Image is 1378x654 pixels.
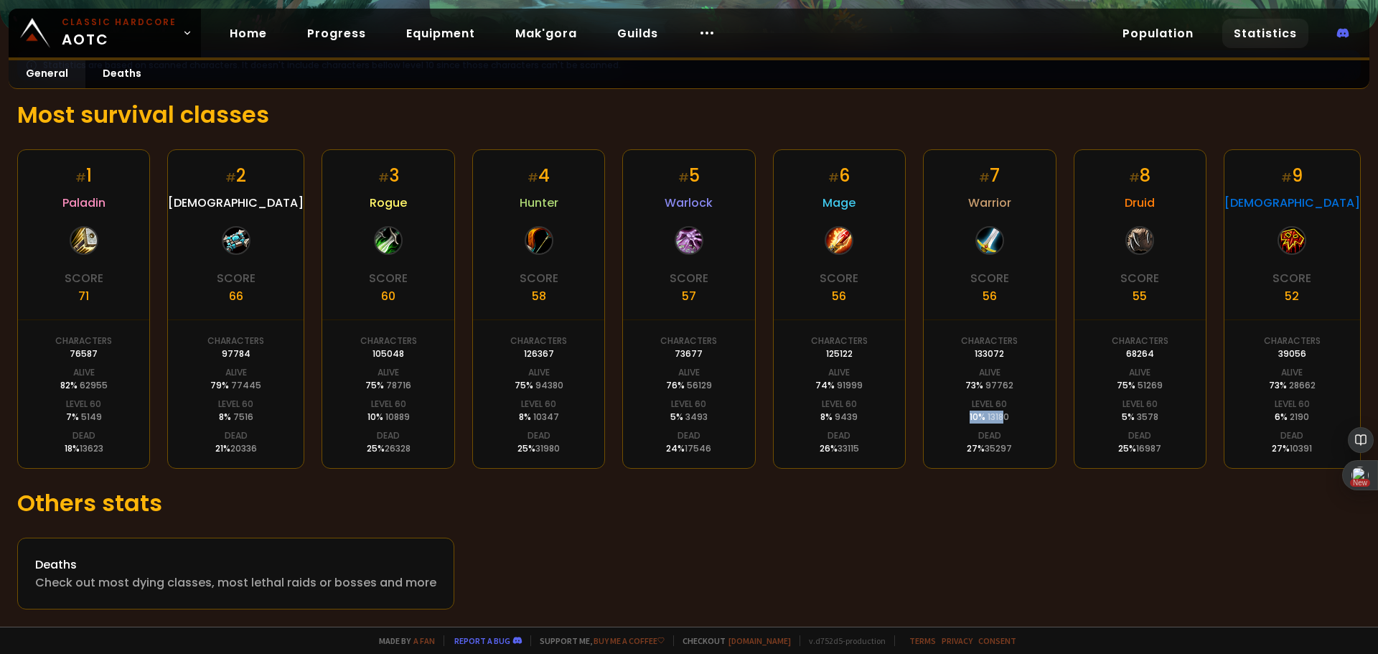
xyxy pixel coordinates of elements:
[370,194,407,212] span: Rogue
[231,379,261,391] span: 77445
[811,335,868,347] div: Characters
[65,442,103,455] div: 18 %
[35,556,436,574] div: Deaths
[678,429,700,442] div: Dead
[970,269,1009,287] div: Score
[75,163,92,188] div: 1
[528,163,550,188] div: 4
[837,379,863,391] span: 91999
[1289,379,1316,391] span: 28662
[62,16,177,29] small: Classic Hardcore
[17,98,1361,132] h1: Most survival classes
[360,335,417,347] div: Characters
[820,442,859,455] div: 26 %
[978,429,1001,442] div: Dead
[828,429,850,442] div: Dead
[378,169,389,186] small: #
[1281,163,1303,188] div: 9
[828,366,850,379] div: Alive
[528,169,538,186] small: #
[942,635,972,646] a: Privacy
[1122,411,1158,424] div: 5 %
[988,411,1009,423] span: 13180
[828,169,839,186] small: #
[594,635,665,646] a: Buy me a coffee
[78,287,89,305] div: 71
[670,269,708,287] div: Score
[838,442,859,454] span: 33115
[985,379,1013,391] span: 97762
[296,19,378,48] a: Progress
[968,194,1011,212] span: Warrior
[1275,411,1309,424] div: 6 %
[967,442,1012,455] div: 27 %
[215,442,257,455] div: 21 %
[979,169,990,186] small: #
[386,379,411,391] span: 78716
[377,429,400,442] div: Dead
[233,411,253,423] span: 7516
[666,442,711,455] div: 24 %
[533,411,559,423] span: 10347
[395,19,487,48] a: Equipment
[685,411,708,423] span: 3493
[370,635,435,646] span: Made by
[520,269,558,287] div: Score
[367,411,410,424] div: 10 %
[978,635,1016,646] a: Consent
[832,287,846,305] div: 56
[80,442,103,454] span: 13623
[218,19,278,48] a: Home
[1137,411,1158,423] span: 3578
[535,442,560,454] span: 31980
[62,194,106,212] span: Paladin
[1269,379,1316,392] div: 73 %
[385,442,411,454] span: 26328
[1275,398,1310,411] div: Level 60
[1290,442,1312,454] span: 10391
[1136,442,1161,454] span: 16987
[822,194,856,212] span: Mage
[673,635,791,646] span: Checkout
[219,411,253,424] div: 8 %
[1264,335,1321,347] div: Characters
[530,635,665,646] span: Support me,
[17,538,454,609] a: DeathsCheck out most dying classes, most lethal raids or bosses and more
[75,169,86,186] small: #
[979,366,1000,379] div: Alive
[820,411,858,424] div: 8 %
[519,411,559,424] div: 8 %
[66,398,101,411] div: Level 60
[524,347,554,360] div: 126367
[965,379,1013,392] div: 73 %
[822,398,857,411] div: Level 60
[225,429,248,442] div: Dead
[17,486,1361,520] h1: Others stats
[217,269,256,287] div: Score
[168,194,304,212] span: [DEMOGRAPHIC_DATA]
[670,411,708,424] div: 5 %
[682,287,696,305] div: 57
[369,269,408,287] div: Score
[378,163,399,188] div: 3
[504,19,589,48] a: Mak'gora
[678,163,700,188] div: 5
[510,335,567,347] div: Characters
[666,379,712,392] div: 76 %
[1128,429,1151,442] div: Dead
[413,635,435,646] a: a fan
[675,347,703,360] div: 73677
[66,411,102,424] div: 7 %
[532,287,546,305] div: 58
[1112,335,1168,347] div: Characters
[1278,347,1306,360] div: 39056
[728,635,791,646] a: [DOMAIN_NAME]
[372,347,404,360] div: 105048
[218,398,253,411] div: Level 60
[454,635,510,646] a: Report a bug
[685,442,711,454] span: 17546
[909,635,936,646] a: Terms
[835,411,858,423] span: 9439
[665,194,713,212] span: Warlock
[85,60,159,88] a: Deaths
